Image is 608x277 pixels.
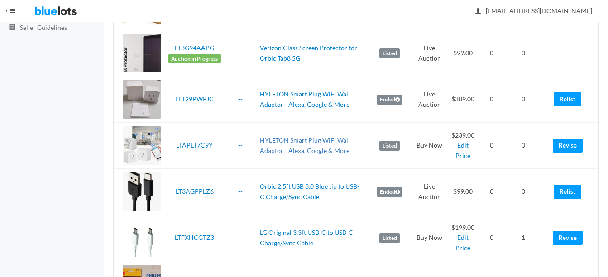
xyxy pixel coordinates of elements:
[377,95,402,105] label: Ended
[479,215,504,261] td: 0
[379,233,400,243] label: Listed
[238,234,243,241] a: --
[446,30,480,76] td: $99.00
[479,30,504,76] td: 0
[379,48,400,58] label: Listed
[176,141,213,149] a: LTAPLT7C9Y
[446,123,480,169] td: $239.00
[20,24,67,31] span: Seller Guidelines
[554,185,581,199] a: Relist
[8,24,17,32] ion-icon: list box
[238,49,243,57] a: --
[455,234,470,252] a: Edit Price
[476,7,592,14] span: [EMAIL_ADDRESS][DOMAIN_NAME]
[260,182,359,201] a: Orbic 2.5ft USB 3.0 Blue tip to USB-C Charge/Sync Cable
[479,169,504,215] td: 0
[260,90,350,108] a: HYLETON Smart Plug WiFi Wall Adaptor - Alexa, Google & More
[446,169,480,215] td: $99.00
[446,76,480,123] td: $389.00
[175,95,214,103] a: LTT29PWPJC
[413,169,446,215] td: Live Auction
[413,123,446,169] td: Buy Now
[479,76,504,123] td: 0
[260,44,357,62] a: Verizon Glass Screen Protector for Orbic Tab8 5G
[504,169,542,215] td: 0
[238,187,243,195] a: --
[455,141,470,159] a: Edit Price
[504,30,542,76] td: 0
[504,215,542,261] td: 1
[542,30,598,76] td: --
[554,92,581,106] a: Relist
[413,215,446,261] td: Buy Now
[175,44,214,52] a: LT3G94AAPG
[553,231,583,245] a: Revise
[377,187,402,197] label: Ended
[238,141,243,149] a: --
[168,54,221,64] span: Auction in Progress
[479,123,504,169] td: 0
[553,138,583,153] a: Revise
[413,30,446,76] td: Live Auction
[504,123,542,169] td: 0
[176,187,214,195] a: LT3AGPPLZ6
[413,76,446,123] td: Live Auction
[260,136,350,154] a: HYLETON Smart Plug WiFi Wall Adaptor - Alexa, Google & More
[446,215,480,261] td: $199.00
[504,76,542,123] td: 0
[474,7,483,16] ion-icon: person
[260,229,353,247] a: LG Original 3.3ft USB-C to USB-C Charge/Sync Cable
[175,234,214,241] a: LTFXHCGTZ3
[238,95,243,103] a: --
[379,141,400,151] label: Listed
